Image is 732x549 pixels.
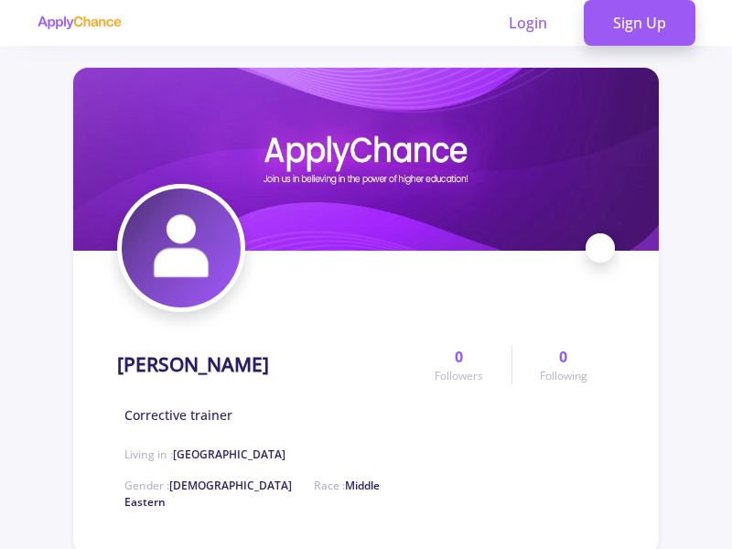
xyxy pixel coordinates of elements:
span: Corrective trainer [124,405,232,425]
h1: [PERSON_NAME] [117,353,269,376]
span: [DEMOGRAPHIC_DATA] [169,478,292,493]
img: Reza Mohammadabadiavatar [122,188,241,307]
a: 0Following [511,346,615,384]
img: applychance logo text only [37,16,122,30]
img: Reza Mohammadabadicover image [73,68,659,251]
span: Gender : [124,478,292,493]
span: 0 [455,346,463,368]
span: Middle Eastern [124,478,380,510]
span: Following [540,368,587,384]
span: Followers [435,368,483,384]
span: Race : [124,478,380,510]
span: Living in : [124,447,285,462]
span: [GEOGRAPHIC_DATA] [173,447,285,462]
span: 0 [559,346,567,368]
a: 0Followers [407,346,511,384]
